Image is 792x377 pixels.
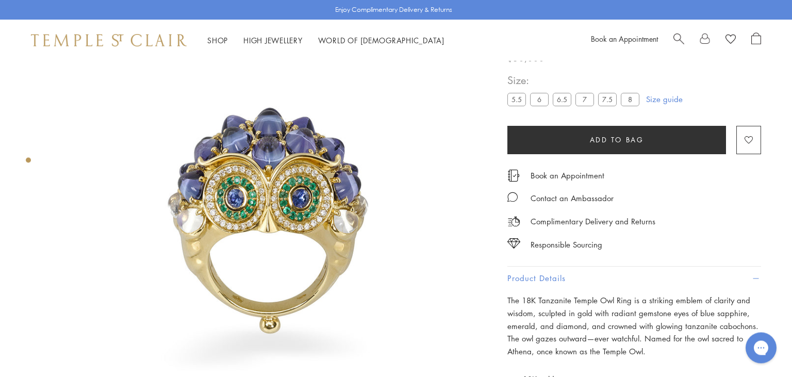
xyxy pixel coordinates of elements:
img: MessageIcon-01_2.svg [507,192,518,202]
p: Enjoy Complimentary Delivery & Returns [335,5,452,15]
a: High JewelleryHigh Jewellery [243,35,303,45]
img: icon_appointment.svg [507,170,520,182]
a: View Wishlist [725,32,736,48]
span: Add to bag [590,134,644,145]
label: 6 [530,93,549,106]
a: Search [673,32,684,48]
p: Complimentary Delivery and Returns [531,215,655,228]
img: icon_delivery.svg [507,215,520,228]
div: Responsible Sourcing [531,238,602,251]
label: 6.5 [553,93,571,106]
a: Open Shopping Bag [751,32,761,48]
iframe: Gorgias live chat messenger [740,329,782,367]
button: Add to bag [507,126,726,154]
a: Book an Appointment [591,34,658,44]
span: The 18K Tanzanite Temple Owl Ring is a striking emblem of clarity and wisdom, sculpted in gold wi... [507,295,758,356]
div: Product gallery navigation [26,155,31,171]
nav: Main navigation [207,34,444,47]
a: World of [DEMOGRAPHIC_DATA]World of [DEMOGRAPHIC_DATA] [318,35,444,45]
label: 7 [575,93,594,106]
a: Book an Appointment [531,170,604,182]
label: 8 [621,93,639,106]
label: 5.5 [507,93,526,106]
label: 7.5 [598,93,617,106]
img: Temple St. Clair [31,34,187,46]
div: Contact an Ambassador [531,192,614,205]
span: Size: [507,72,643,89]
button: Product Details [507,267,761,290]
a: Size guide [646,94,683,105]
a: ShopShop [207,35,228,45]
img: icon_sourcing.svg [507,238,520,249]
